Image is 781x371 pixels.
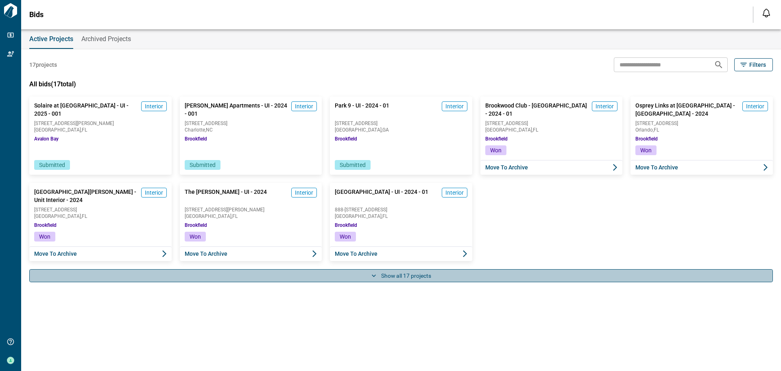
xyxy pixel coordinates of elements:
span: [STREET_ADDRESS] [34,207,167,212]
span: [GEOGRAPHIC_DATA] , FL [185,214,317,219]
span: Won [640,147,652,154]
span: [GEOGRAPHIC_DATA] , FL [485,127,618,132]
span: Interior [145,102,163,110]
span: Filters [749,61,766,69]
span: Interior [145,189,163,197]
span: Move to Archive [485,163,528,171]
button: Move to Archive [480,160,623,175]
span: Park 9 - UI - 2024 - 01 [335,101,389,118]
span: [GEOGRAPHIC_DATA][PERSON_NAME] - Unit Interior - 2024 [34,188,138,204]
span: [GEOGRAPHIC_DATA] - UI - 2024 - 01 [335,188,428,204]
span: Move to Archive [635,163,678,171]
span: Orlando , FL [635,127,768,132]
span: Brookfield [185,222,207,228]
span: [GEOGRAPHIC_DATA] , FL [34,127,167,132]
span: Brookfield [185,136,207,142]
button: Move to Archive [180,246,322,261]
div: base tabs [21,29,781,49]
span: Interior [295,102,313,110]
span: Interior [746,102,764,110]
span: All bids ( 17 total) [29,80,76,88]
button: Filters [734,58,773,71]
span: [PERSON_NAME] Apartments - UI - 2024 - 001 [185,101,288,118]
span: Won [39,233,50,240]
button: Search projects [711,57,727,73]
span: [STREET_ADDRESS] [635,121,768,126]
span: Brookfield [34,222,57,228]
span: Move to Archive [335,250,377,258]
span: Interior [445,102,464,110]
span: Interior [295,189,313,197]
span: Interior [596,102,614,110]
span: Brookfield [335,136,357,142]
span: Brookwood Club - [GEOGRAPHIC_DATA] - 2024 - 01 [485,101,589,118]
span: Submitted [190,162,216,168]
span: Interior [445,189,464,197]
span: [GEOGRAPHIC_DATA] , FL [335,214,467,219]
span: Solaire at [GEOGRAPHIC_DATA] - UI - 2025 - 001 [34,101,138,118]
button: Show all 17 projects [29,269,773,282]
span: Submitted [39,162,65,168]
span: 17 projects [29,61,57,69]
span: [STREET_ADDRESS][PERSON_NAME] [34,121,167,126]
button: Open notification feed [760,7,773,20]
span: Won [340,233,351,240]
span: Move to Archive [185,250,227,258]
span: Move to Archive [34,250,77,258]
button: Move to Archive [29,246,172,261]
span: [STREET_ADDRESS][PERSON_NAME] [185,207,317,212]
span: The [PERSON_NAME] - UI - 2024 [185,188,267,204]
span: Brookfield [485,136,508,142]
span: Won [190,233,201,240]
span: Brookfield [635,136,658,142]
button: Move to Archive [630,160,773,175]
span: [GEOGRAPHIC_DATA] , GA [335,127,467,132]
span: Brookfield [335,222,357,228]
button: Move to Archive [330,246,472,261]
span: 888-[STREET_ADDRESS] [335,207,467,212]
span: [STREET_ADDRESS] [485,121,618,126]
span: Active Projects [29,35,73,43]
span: Osprey Links at [GEOGRAPHIC_DATA] - [GEOGRAPHIC_DATA] - 2024 [635,101,739,118]
span: [STREET_ADDRESS] [335,121,467,126]
span: Charlotte , NC [185,127,317,132]
span: [GEOGRAPHIC_DATA] , FL [34,214,167,219]
span: Avalon Bay [34,136,59,142]
span: Bids [29,11,44,19]
span: Won [490,147,502,154]
span: Submitted [340,162,366,168]
span: Archived Projects [81,35,131,43]
span: [STREET_ADDRESS] [185,121,317,126]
